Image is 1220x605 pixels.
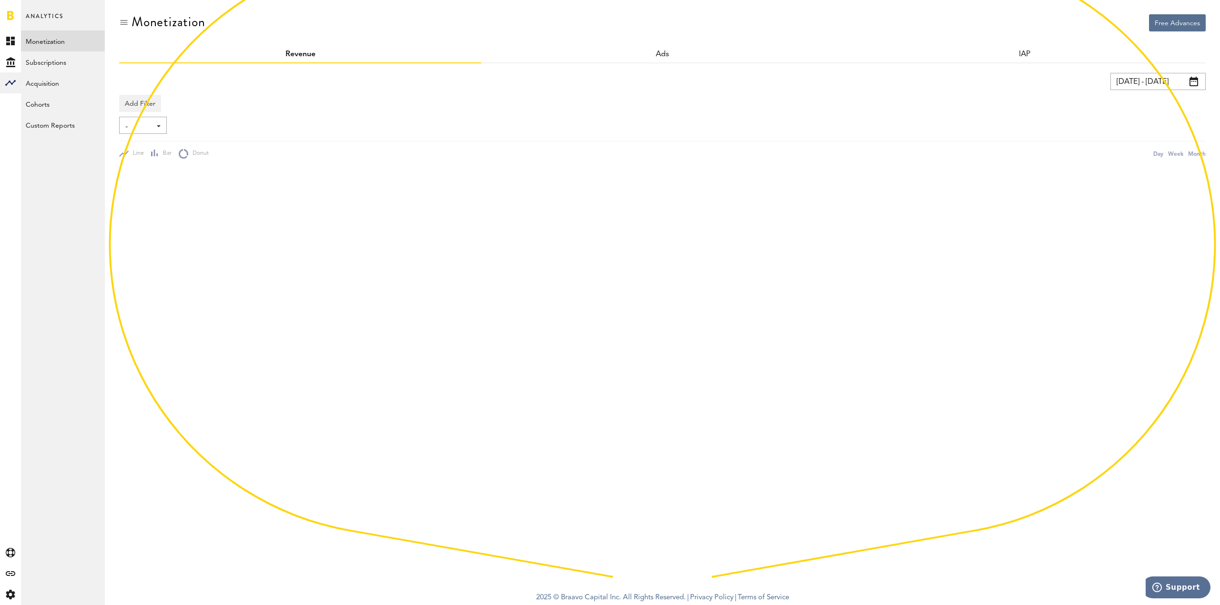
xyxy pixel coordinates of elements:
a: Monetization [21,30,105,51]
div: Monetization [132,14,205,30]
iframe: Opens a widget where you can find more information [1146,576,1210,600]
a: Terms of Service [738,594,789,601]
span: Bar [159,150,172,158]
button: Add Filter [119,95,161,112]
a: Subscriptions [21,51,105,72]
span: Donut [188,150,209,158]
div: Week [1168,149,1183,159]
button: Free Advances [1149,14,1206,31]
span: 2025 © Braavo Capital Inc. All Rights Reserved. [536,591,686,605]
span: Line [129,150,144,158]
span: - [125,119,151,135]
a: Acquisition [21,72,105,93]
div: Month [1188,149,1206,159]
a: IAP [1019,50,1030,58]
a: Revenue [285,50,315,58]
a: Ads [656,50,669,58]
a: Cohorts [21,93,105,114]
div: Day [1153,149,1163,159]
span: Analytics [26,10,63,30]
a: Custom Reports [21,114,105,135]
a: Privacy Policy [690,594,733,601]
